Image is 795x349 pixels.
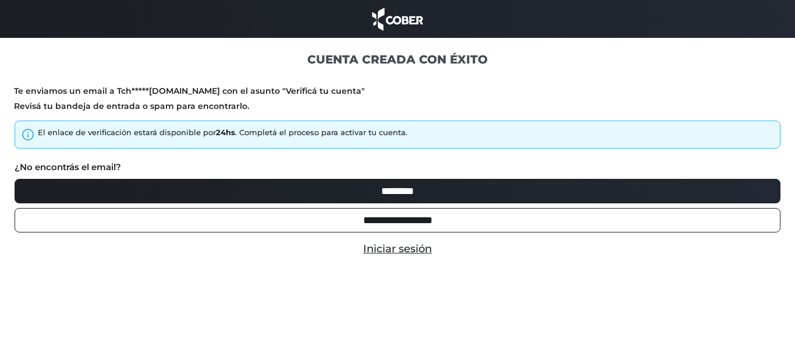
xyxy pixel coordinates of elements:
h1: CUENTA CREADA CON ÉXITO [14,52,781,67]
p: Revisá tu bandeja de entrada o spam para encontrarlo. [14,101,781,112]
div: El enlace de verificación estará disponible por . Completá el proceso para activar tu cuenta. [38,127,407,139]
img: cober_marca.png [369,6,426,32]
a: Iniciar sesión [363,242,432,255]
strong: 24hs [216,128,235,137]
p: Te enviamos un email a Tch*****[DOMAIN_NAME] con el asunto "Verificá tu cuenta" [14,86,781,97]
label: ¿No encontrás el email? [15,161,121,174]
